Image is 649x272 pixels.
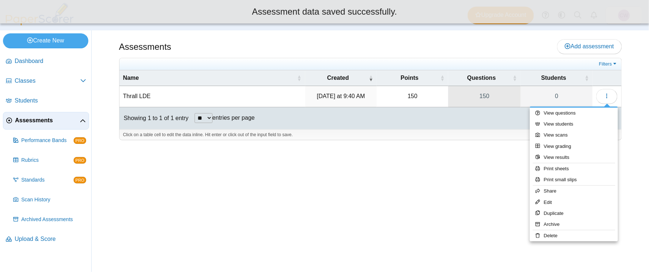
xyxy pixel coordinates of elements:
[521,86,593,107] a: 0
[530,152,618,163] a: View results
[74,177,86,183] span: PRO
[10,132,89,149] a: Performance Bands PRO
[448,86,521,107] a: 150
[15,77,80,85] span: Classes
[119,107,189,129] div: Showing 1 to 1 of 1 entry
[3,72,89,90] a: Classes
[513,74,517,82] span: Questions : Activate to sort
[74,137,86,144] span: PRO
[530,174,618,185] a: Print small slips
[119,129,622,140] div: Click on a table cell to edit the data inline. Hit enter or click out of the input field to save.
[585,74,589,82] span: Students : Activate to sort
[21,157,74,164] span: Rubrics
[21,196,86,204] span: Scan History
[530,186,618,197] a: Share
[15,57,86,65] span: Dashboard
[565,43,614,49] span: Add assessment
[3,231,89,248] a: Upload & Score
[530,119,618,130] a: View students
[3,33,88,48] a: Create New
[530,208,618,219] a: Duplicate
[530,219,618,230] a: Archive
[377,86,448,107] td: 150
[530,130,618,141] a: View scans
[213,115,255,121] label: entries per page
[524,74,583,82] span: Students
[530,197,618,208] a: Edit
[21,137,74,144] span: Performance Bands
[119,86,305,107] td: Thrall LDE
[309,74,368,82] span: Created
[380,74,439,82] span: Points
[317,93,365,99] time: Oct 5, 2025 at 9:40 AM
[21,216,86,223] span: Archived Assessments
[10,171,89,189] a: Standards PRO
[5,5,644,18] div: Assessment data saved successfully.
[15,235,86,243] span: Upload & Score
[440,74,445,82] span: Points : Activate to sort
[530,230,618,241] a: Delete
[3,92,89,110] a: Students
[597,60,620,68] a: Filters
[119,41,172,53] h1: Assessments
[557,39,622,54] a: Add assessment
[10,191,89,209] a: Scan History
[530,163,618,174] a: Print sheets
[3,112,89,130] a: Assessments
[3,20,76,26] a: PaperScorer
[452,74,511,82] span: Questions
[15,116,80,124] span: Assessments
[530,141,618,152] a: View grading
[297,74,302,82] span: Name : Activate to sort
[74,157,86,164] span: PRO
[369,74,373,82] span: Created : Activate to remove sorting
[15,97,86,105] span: Students
[10,152,89,169] a: Rubrics PRO
[10,211,89,228] a: Archived Assessments
[3,53,89,70] a: Dashboard
[123,74,296,82] span: Name
[530,108,618,119] a: View questions
[21,176,74,184] span: Standards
